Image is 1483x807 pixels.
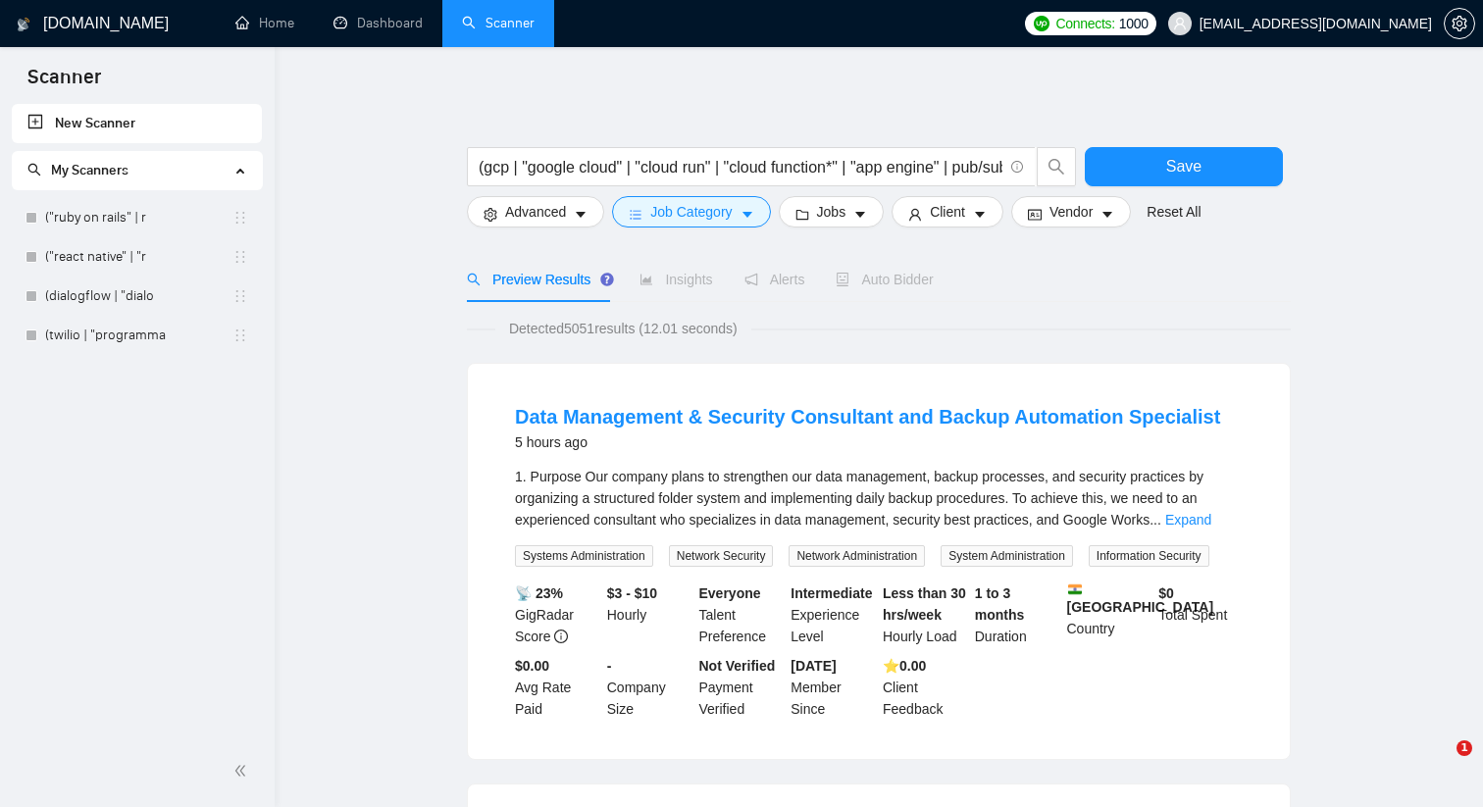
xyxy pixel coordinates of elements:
[879,582,971,647] div: Hourly Load
[879,655,971,720] div: Client Feedback
[1154,582,1247,647] div: Total Spent
[515,466,1243,530] div: 1. Purpose Our company plans to strengthen our data management, backup processes, and security pr...
[908,207,922,222] span: user
[853,207,867,222] span: caret-down
[650,201,732,223] span: Job Category
[12,316,262,355] li: (twilio | "programma
[1173,17,1187,30] span: user
[699,658,776,674] b: Not Verified
[795,207,809,222] span: folder
[787,655,879,720] div: Member Since
[1165,512,1211,528] a: Expand
[12,198,262,237] li: ("ruby on rails" | r
[817,201,846,223] span: Jobs
[603,655,695,720] div: Company Size
[232,210,248,226] span: holder
[779,196,885,227] button: folderJobscaret-down
[12,277,262,316] li: (dialogflow | "dialo
[1028,207,1042,222] span: idcard
[598,271,616,288] div: Tooltip anchor
[574,207,588,222] span: caret-down
[1055,13,1114,34] span: Connects:
[515,658,549,674] b: $0.00
[515,545,653,567] span: Systems Administration
[1444,16,1475,31] a: setting
[883,658,926,674] b: ⭐️ 0.00
[629,207,642,222] span: bars
[467,272,608,287] span: Preview Results
[1445,16,1474,31] span: setting
[639,272,712,287] span: Insights
[1085,147,1283,186] button: Save
[51,162,128,178] span: My Scanners
[741,207,754,222] span: caret-down
[515,585,563,601] b: 📡 23%
[744,273,758,286] span: notification
[1089,545,1209,567] span: Information Security
[1011,196,1131,227] button: idcardVendorcaret-down
[973,207,987,222] span: caret-down
[467,196,604,227] button: settingAdvancedcaret-down
[232,328,248,343] span: holder
[12,237,262,277] li: ("react native" | "r
[511,582,603,647] div: GigRadar Score
[791,585,872,601] b: Intermediate
[612,196,770,227] button: barsJob Categorycaret-down
[27,162,128,178] span: My Scanners
[505,201,566,223] span: Advanced
[1444,8,1475,39] button: setting
[1049,201,1093,223] span: Vendor
[1011,161,1024,174] span: info-circle
[467,273,481,286] span: search
[232,288,248,304] span: holder
[511,655,603,720] div: Avg Rate Paid
[1119,13,1149,34] span: 1000
[45,198,232,237] a: ("ruby on rails" | r
[836,272,933,287] span: Auto Bidder
[45,316,232,355] a: (twilio | "programma
[1038,158,1075,176] span: search
[17,9,30,40] img: logo
[1063,582,1155,647] div: Country
[883,585,966,623] b: Less than 30 hrs/week
[607,658,612,674] b: -
[462,15,535,31] a: searchScanner
[233,761,253,781] span: double-left
[27,104,246,143] a: New Scanner
[484,207,497,222] span: setting
[699,585,761,601] b: Everyone
[1150,512,1161,528] span: ...
[975,585,1025,623] b: 1 to 3 months
[639,273,653,286] span: area-chart
[45,237,232,277] a: ("react native" | "r
[235,15,294,31] a: homeHome
[1457,740,1472,756] span: 1
[1037,147,1076,186] button: search
[554,630,568,643] span: info-circle
[12,63,117,104] span: Scanner
[695,655,788,720] div: Payment Verified
[789,545,925,567] span: Network Administration
[930,201,965,223] span: Client
[695,582,788,647] div: Talent Preference
[12,104,262,143] li: New Scanner
[607,585,657,601] b: $3 - $10
[941,545,1073,567] span: System Administration
[515,430,1220,454] div: 5 hours ago
[603,582,695,647] div: Hourly
[479,155,1002,179] input: Search Freelance Jobs...
[787,582,879,647] div: Experience Level
[791,658,836,674] b: [DATE]
[1100,207,1114,222] span: caret-down
[1068,582,1082,596] img: 🇮🇳
[27,163,41,177] span: search
[1034,16,1049,31] img: upwork-logo.png
[1166,154,1202,178] span: Save
[232,249,248,265] span: holder
[971,582,1063,647] div: Duration
[1416,740,1463,787] iframe: To enrich screen reader interactions, please activate Accessibility in Grammarly extension settings
[45,277,232,316] a: (dialogflow | "dialo
[495,318,751,339] span: Detected 5051 results (12.01 seconds)
[892,196,1003,227] button: userClientcaret-down
[333,15,423,31] a: dashboardDashboard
